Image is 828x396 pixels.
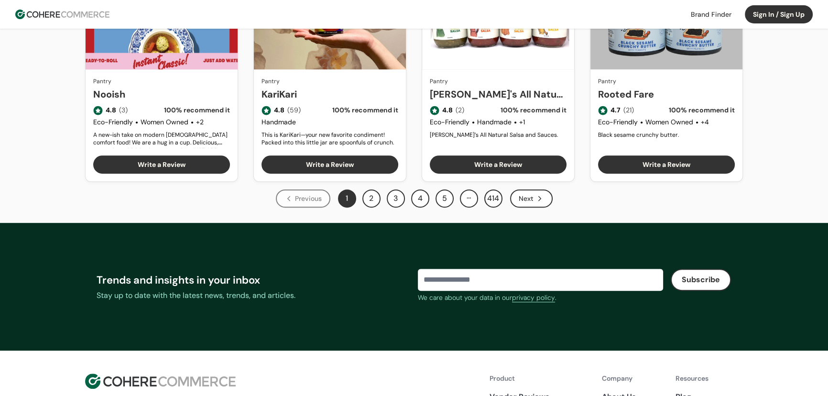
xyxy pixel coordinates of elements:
[602,374,666,384] p: Company
[675,374,743,384] p: Resources
[745,5,813,23] button: Sign In / Sign Up
[430,87,567,101] a: [PERSON_NAME]'s All Natural
[671,269,731,291] button: Subscribe
[261,87,398,101] a: KariKari
[436,189,454,208] button: Page 5
[97,272,410,288] div: Trends and insights in your inbox
[598,87,735,101] a: Rooted Fare
[276,189,330,208] button: Prev
[338,189,356,208] button: Page 1
[261,155,398,174] button: Write a Review
[411,189,429,208] button: Page 4
[362,189,381,208] button: Page 2
[598,155,735,174] button: Write a Review
[510,189,553,208] button: Next
[85,374,236,389] img: Cohere Logo
[484,189,502,208] button: Page 414
[93,87,230,101] a: Nooish
[93,155,230,174] button: Write a Review
[15,10,109,19] img: Cohere Logo
[490,374,592,384] p: Product
[512,293,555,303] a: privacy policy
[97,290,410,301] div: Stay up to date with the latest news, trends, and articles.
[430,155,567,174] button: Write a Review
[276,189,330,208] div: Previous
[418,293,512,302] span: We care about your data in our
[387,189,405,208] button: Page 3
[460,189,478,208] div: …
[555,293,556,302] span: .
